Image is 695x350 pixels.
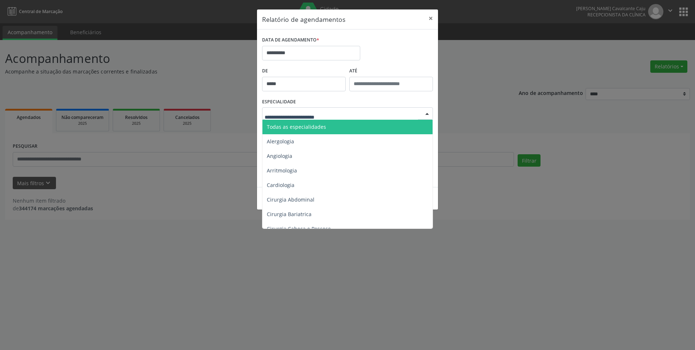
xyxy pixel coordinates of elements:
[423,9,438,27] button: Close
[262,35,319,46] label: DATA DE AGENDAMENTO
[262,65,346,77] label: De
[267,152,292,159] span: Angiologia
[267,196,314,203] span: Cirurgia Abdominal
[267,167,297,174] span: Arritmologia
[267,123,326,130] span: Todas as especialidades
[349,65,433,77] label: ATÉ
[267,211,312,218] span: Cirurgia Bariatrica
[267,225,331,232] span: Cirurgia Cabeça e Pescoço
[262,96,296,108] label: ESPECIALIDADE
[262,15,345,24] h5: Relatório de agendamentos
[267,182,294,188] span: Cardiologia
[267,138,294,145] span: Alergologia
